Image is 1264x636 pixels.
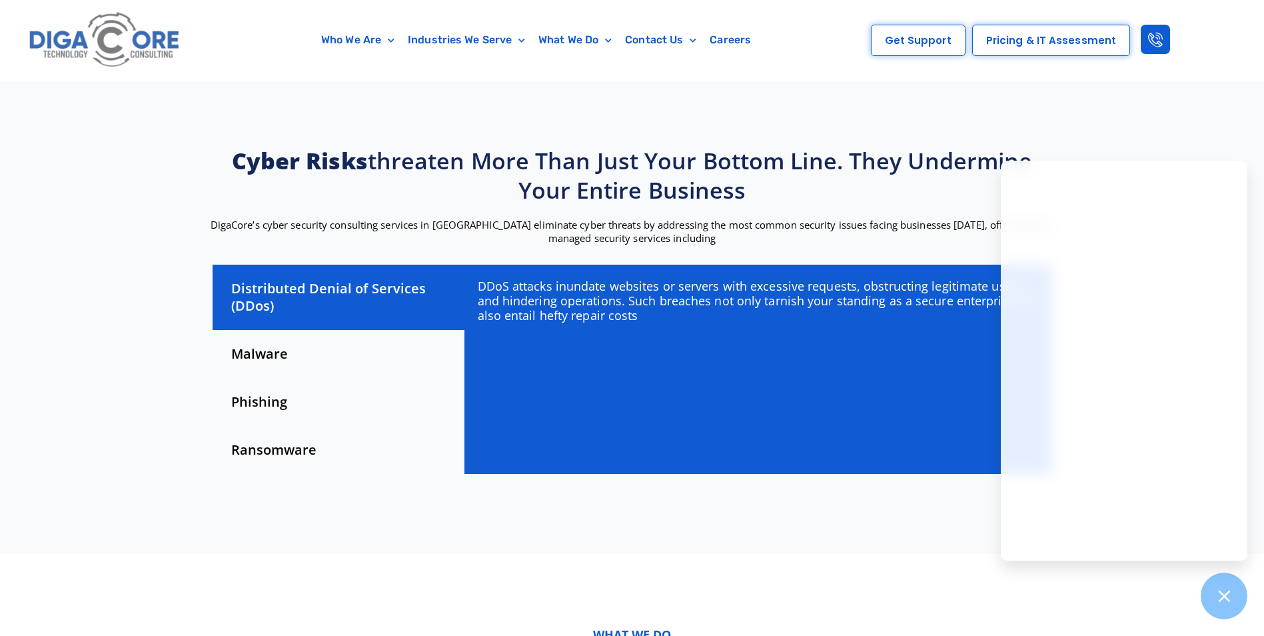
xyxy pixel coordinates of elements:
[986,35,1116,45] span: Pricing & IT Assessment
[315,25,401,55] a: Who We Are
[206,218,1059,245] p: DigaCore’s cyber security consulting services in [GEOGRAPHIC_DATA] eliminate cyber threats by add...
[25,7,185,74] img: Digacore logo 1
[703,25,758,55] a: Careers
[249,25,824,55] nav: Menu
[1001,161,1247,561] iframe: Chatgenie Messenger
[972,25,1130,56] a: Pricing & IT Assessment
[206,146,1059,205] h2: threaten more than just your bottom line. They undermine your entire business
[532,25,618,55] a: What We Do
[213,426,464,474] div: Ransomware
[618,25,703,55] a: Contact Us
[213,265,464,330] div: Distributed Denial of Services (DDos)
[213,378,464,426] div: Phishing
[401,25,532,55] a: Industries We Serve
[213,330,464,378] div: Malware
[871,25,965,56] a: Get Support
[478,279,1038,323] p: DDoS attacks inundate websites or servers with excessive requests, obstructing legitimate users a...
[885,35,951,45] span: Get Support
[232,145,368,176] strong: Cyber risks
